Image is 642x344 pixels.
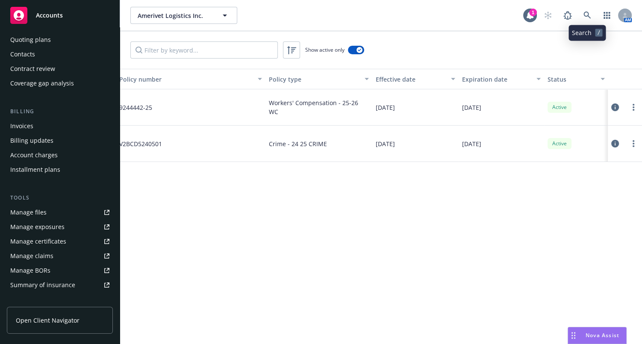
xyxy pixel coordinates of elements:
[7,249,113,263] a: Manage claims
[459,69,544,89] button: Expiration date
[568,327,579,344] div: Drag to move
[7,134,113,147] a: Billing updates
[7,206,113,219] a: Manage files
[10,163,60,176] div: Installment plans
[10,278,75,292] div: Summary of insurance
[598,7,615,24] a: Switch app
[130,7,237,24] button: Amerivet Logistics Inc.
[10,134,53,147] div: Billing updates
[544,69,608,89] button: Status
[462,75,531,84] div: Expiration date
[7,33,113,47] a: Quoting plans
[7,148,113,162] a: Account charges
[265,69,372,89] button: Policy type
[10,206,47,219] div: Manage files
[579,7,596,24] a: Search
[7,235,113,248] a: Manage certificates
[130,41,278,59] input: Filter by keyword...
[16,316,80,325] span: Open Client Navigator
[7,194,113,202] div: Tools
[119,75,253,84] div: Policy number
[628,138,639,149] a: more
[138,11,212,20] span: Amerivet Logistics Inc.
[7,163,113,176] a: Installment plans
[269,75,359,84] div: Policy type
[568,327,627,344] button: Nova Assist
[376,103,395,112] span: [DATE]
[10,33,51,47] div: Quoting plans
[376,75,446,84] div: Effective date
[551,140,568,147] span: Active
[559,7,576,24] a: Report a Bug
[376,139,395,148] span: [DATE]
[551,103,568,111] span: Active
[10,76,74,90] div: Coverage gap analysis
[529,9,537,16] div: 1
[7,119,113,133] a: Invoices
[119,103,152,112] span: 9244442-25
[7,107,113,116] div: Billing
[7,264,113,277] a: Manage BORs
[586,332,619,339] span: Nova Assist
[10,47,35,61] div: Contacts
[10,119,33,133] div: Invoices
[10,148,58,162] div: Account charges
[7,220,113,234] a: Manage exposures
[7,62,113,76] a: Contract review
[36,12,63,19] span: Accounts
[10,220,65,234] div: Manage exposures
[7,76,113,90] a: Coverage gap analysis
[462,103,481,112] span: [DATE]
[7,278,113,292] a: Summary of insurance
[462,139,481,148] span: [DATE]
[7,47,113,61] a: Contacts
[539,7,557,24] a: Start snowing
[269,139,327,148] span: Crime - 24 25 CRIME
[116,69,265,89] button: Policy number
[548,75,595,84] div: Status
[10,235,66,248] div: Manage certificates
[7,3,113,27] a: Accounts
[119,139,162,148] span: V2BCD5240501
[372,69,459,89] button: Effective date
[305,46,345,53] span: Show active only
[269,98,369,116] span: Workers' Compensation - 25-26 WC
[10,249,53,263] div: Manage claims
[628,102,639,112] a: more
[10,264,50,277] div: Manage BORs
[10,62,55,76] div: Contract review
